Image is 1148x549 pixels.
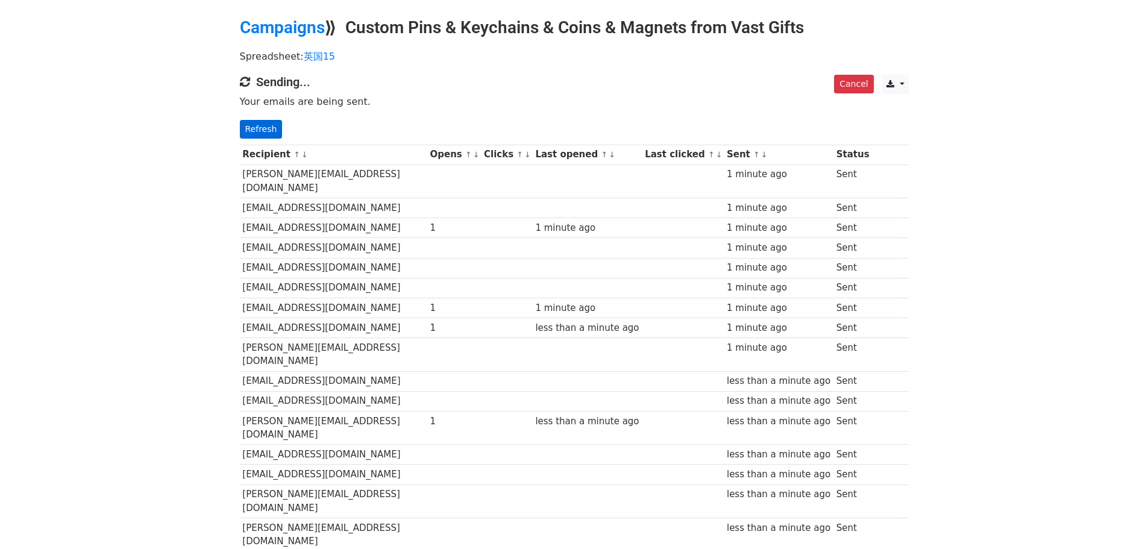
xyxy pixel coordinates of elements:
p: Your emails are being sent. [240,95,909,108]
td: Sent [833,298,872,318]
a: ↑ [516,150,523,159]
div: less than a minute ago [727,468,830,482]
a: ↑ [293,150,300,159]
td: Sent [833,278,872,298]
td: Sent [833,391,872,411]
div: 聊天小组件 [1088,491,1148,549]
a: Cancel [834,75,873,93]
td: [EMAIL_ADDRESS][DOMAIN_NAME] [240,318,427,337]
a: ↑ [708,150,715,159]
td: [PERSON_NAME][EMAIL_ADDRESS][DOMAIN_NAME] [240,411,427,445]
td: [PERSON_NAME][EMAIL_ADDRESS][DOMAIN_NAME] [240,337,427,371]
th: Recipient [240,145,427,165]
td: Sent [833,165,872,198]
h4: Sending... [240,75,909,89]
div: 1 minute ago [535,221,639,235]
p: Spreadsheet: [240,50,909,63]
a: ↓ [716,150,723,159]
div: less than a minute ago [535,415,639,428]
td: [EMAIL_ADDRESS][DOMAIN_NAME] [240,198,427,218]
div: 1 minute ago [727,341,830,355]
a: 英国15 [304,51,335,62]
div: 1 minute ago [727,321,830,335]
a: ↓ [301,150,308,159]
a: ↓ [761,150,768,159]
div: 1 minute ago [727,241,830,255]
div: 1 minute ago [727,261,830,275]
div: less than a minute ago [727,374,830,388]
td: [EMAIL_ADDRESS][DOMAIN_NAME] [240,298,427,318]
div: less than a minute ago [727,521,830,535]
a: ↑ [753,150,760,159]
a: ↓ [609,150,615,159]
td: Sent [833,445,872,465]
td: Sent [833,411,872,445]
td: [EMAIL_ADDRESS][DOMAIN_NAME] [240,278,427,298]
td: [EMAIL_ADDRESS][DOMAIN_NAME] [240,465,427,485]
th: Last clicked [642,145,724,165]
td: Sent [833,238,872,258]
div: less than a minute ago [727,488,830,501]
iframe: Chat Widget [1088,491,1148,549]
td: Sent [833,198,872,218]
div: 1 minute ago [727,301,830,315]
th: Sent [724,145,833,165]
div: 1 minute ago [727,281,830,295]
div: 1 minute ago [727,201,830,215]
div: 1 [430,301,478,315]
a: ↑ [465,150,472,159]
td: Sent [833,465,872,485]
div: 1 [430,221,478,235]
div: less than a minute ago [727,415,830,428]
div: 1 [430,321,478,335]
td: [EMAIL_ADDRESS][DOMAIN_NAME] [240,391,427,411]
th: Clicks [481,145,532,165]
td: [EMAIL_ADDRESS][DOMAIN_NAME] [240,258,427,278]
div: 1 minute ago [727,168,830,181]
div: less than a minute ago [535,321,639,335]
th: Status [833,145,872,165]
th: Last opened [533,145,642,165]
a: Refresh [240,120,283,139]
div: 1 minute ago [535,301,639,315]
div: 1 [430,415,478,428]
th: Opens [427,145,481,165]
td: [EMAIL_ADDRESS][DOMAIN_NAME] [240,445,427,465]
td: Sent [833,258,872,278]
td: [EMAIL_ADDRESS][DOMAIN_NAME] [240,218,427,238]
td: Sent [833,337,872,371]
td: Sent [833,318,872,337]
a: Campaigns [240,17,325,37]
div: less than a minute ago [727,394,830,408]
div: 1 minute ago [727,221,830,235]
td: Sent [833,485,872,518]
td: [EMAIL_ADDRESS][DOMAIN_NAME] [240,238,427,258]
div: less than a minute ago [727,448,830,462]
h2: ⟫ Custom Pins & Keychains & Coins & Magnets from Vast Gifts [240,17,909,38]
a: ↓ [524,150,531,159]
td: [EMAIL_ADDRESS][DOMAIN_NAME] [240,371,427,391]
td: [PERSON_NAME][EMAIL_ADDRESS][DOMAIN_NAME] [240,485,427,518]
td: Sent [833,218,872,238]
td: Sent [833,371,872,391]
td: [PERSON_NAME][EMAIL_ADDRESS][DOMAIN_NAME] [240,165,427,198]
a: ↓ [473,150,480,159]
a: ↑ [601,150,607,159]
